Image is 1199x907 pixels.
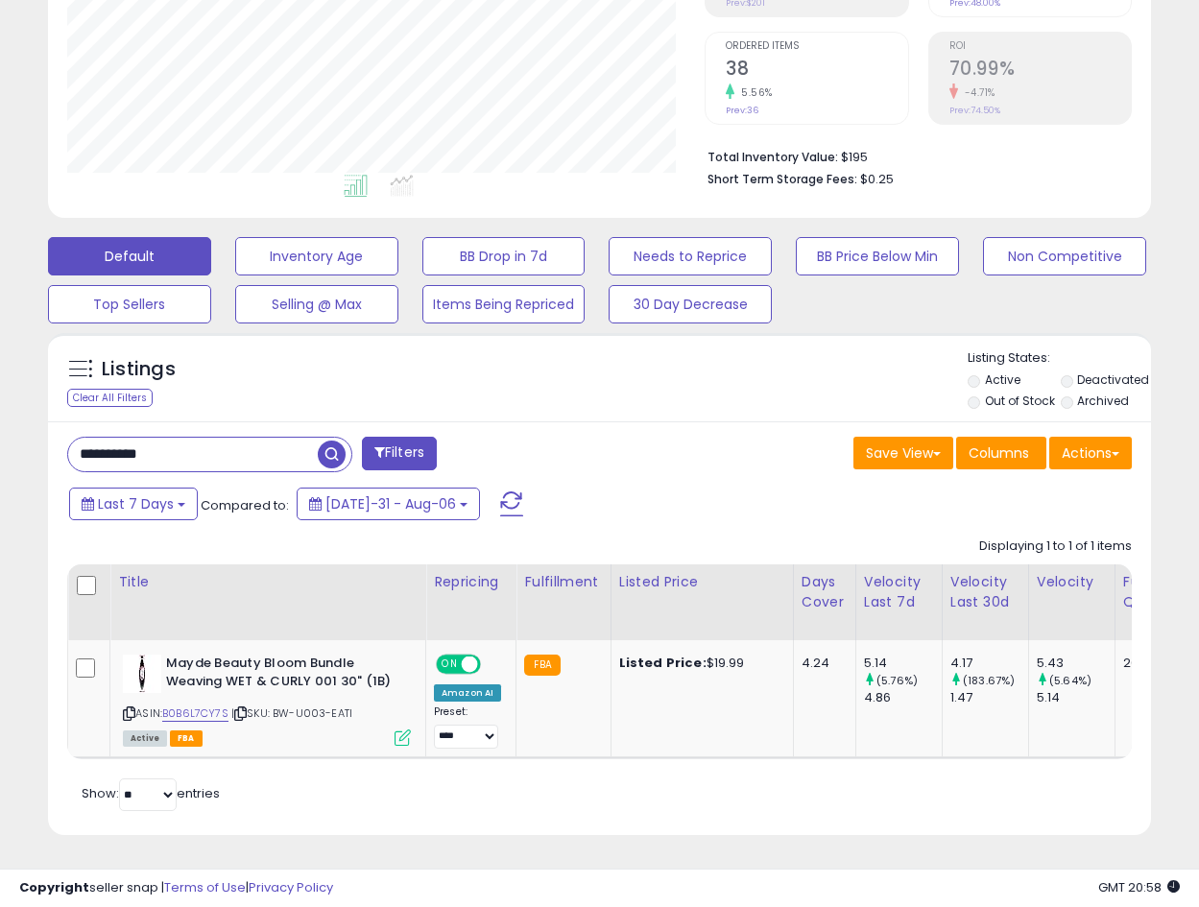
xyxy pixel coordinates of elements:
[1098,878,1180,896] span: 2025-08-15 20:58 GMT
[707,144,1117,167] li: $195
[478,656,509,673] span: OFF
[170,730,203,747] span: FBA
[164,878,246,896] a: Terms of Use
[102,356,176,383] h5: Listings
[434,572,508,592] div: Repricing
[48,237,211,275] button: Default
[1037,655,1115,672] div: 5.43
[619,655,779,672] div: $19.99
[956,437,1046,469] button: Columns
[864,689,942,706] div: 4.86
[434,705,501,749] div: Preset:
[235,237,398,275] button: Inventory Age
[958,85,995,100] small: -4.71%
[1037,572,1107,592] div: Velocity
[726,105,758,116] small: Prev: 36
[249,878,333,896] a: Privacy Policy
[609,285,772,323] button: 30 Day Decrease
[1077,393,1129,409] label: Archived
[438,656,462,673] span: ON
[802,655,841,672] div: 4.24
[1049,673,1091,688] small: (5.64%)
[619,654,707,672] b: Listed Price:
[19,879,333,897] div: seller snap | |
[864,655,942,672] div: 5.14
[950,655,1028,672] div: 4.17
[201,496,289,514] span: Compared to:
[297,488,480,520] button: [DATE]-31 - Aug-06
[950,572,1020,612] div: Velocity Last 30d
[950,689,1028,706] div: 1.47
[968,349,1151,368] p: Listing States:
[162,705,228,722] a: B0B6L7CY7S
[985,393,1055,409] label: Out of Stock
[166,655,399,695] b: Mayde Beauty Bloom Bundle Weaving WET & CURLY 001 30" (1B)
[853,437,953,469] button: Save View
[985,371,1020,388] label: Active
[864,572,934,612] div: Velocity Last 7d
[949,58,1131,84] h2: 70.99%
[48,285,211,323] button: Top Sellers
[1123,572,1189,612] div: Fulfillable Quantity
[123,655,411,744] div: ASIN:
[609,237,772,275] button: Needs to Reprice
[1077,371,1149,388] label: Deactivated
[734,85,773,100] small: 5.56%
[726,41,907,52] span: Ordered Items
[876,673,918,688] small: (5.76%)
[98,494,174,513] span: Last 7 Days
[802,572,848,612] div: Days Cover
[707,149,838,165] b: Total Inventory Value:
[983,237,1146,275] button: Non Competitive
[524,655,560,676] small: FBA
[325,494,456,513] span: [DATE]-31 - Aug-06
[422,237,586,275] button: BB Drop in 7d
[123,655,161,693] img: 318vqWcEWaL._SL40_.jpg
[231,705,352,721] span: | SKU: BW-U003-EATI
[949,41,1131,52] span: ROI
[19,878,89,896] strong: Copyright
[118,572,418,592] div: Title
[235,285,398,323] button: Selling @ Max
[949,105,1000,116] small: Prev: 74.50%
[82,784,220,802] span: Show: entries
[434,684,501,702] div: Amazon AI
[796,237,959,275] button: BB Price Below Min
[1049,437,1132,469] button: Actions
[969,443,1029,463] span: Columns
[1123,655,1183,672] div: 20
[123,730,167,747] span: All listings currently available for purchase on Amazon
[619,572,785,592] div: Listed Price
[362,437,437,470] button: Filters
[963,673,1015,688] small: (183.67%)
[1037,689,1115,706] div: 5.14
[979,537,1132,556] div: Displaying 1 to 1 of 1 items
[726,58,907,84] h2: 38
[69,488,198,520] button: Last 7 Days
[524,572,602,592] div: Fulfillment
[422,285,586,323] button: Items Being Repriced
[707,171,857,187] b: Short Term Storage Fees:
[860,170,894,188] span: $0.25
[67,389,153,407] div: Clear All Filters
